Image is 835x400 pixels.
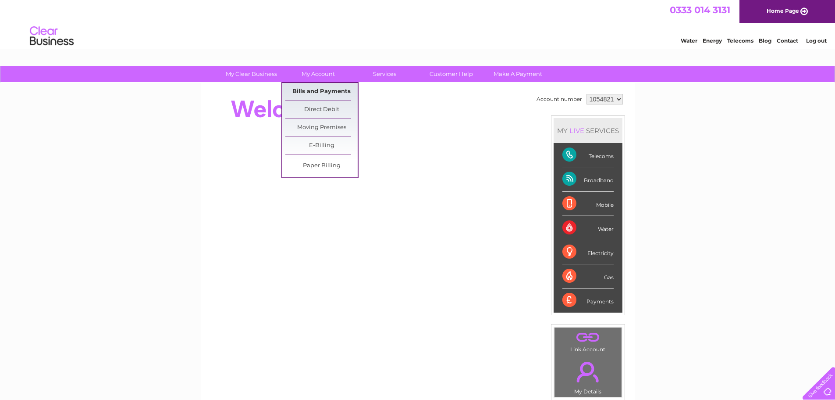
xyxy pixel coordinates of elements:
[557,330,619,345] a: .
[681,37,697,44] a: Water
[568,126,586,135] div: LIVE
[562,240,614,264] div: Electricity
[282,66,354,82] a: My Account
[554,354,622,397] td: My Details
[562,192,614,216] div: Mobile
[670,4,730,15] a: 0333 014 3131
[285,101,358,119] a: Direct Debit
[806,37,827,44] a: Log out
[562,143,614,167] div: Telecoms
[777,37,798,44] a: Contact
[348,66,421,82] a: Services
[285,119,358,137] a: Moving Premises
[562,216,614,240] div: Water
[211,5,625,43] div: Clear Business is a trading name of Verastar Limited (registered in [GEOGRAPHIC_DATA] No. 3667643...
[554,327,622,355] td: Link Account
[482,66,554,82] a: Make A Payment
[562,167,614,191] div: Broadband
[562,264,614,288] div: Gas
[285,137,358,155] a: E-Billing
[562,288,614,312] div: Payments
[215,66,288,82] a: My Clear Business
[285,83,358,101] a: Bills and Payments
[534,92,584,107] td: Account number
[29,23,74,50] img: logo.png
[703,37,722,44] a: Energy
[557,357,619,387] a: .
[759,37,771,44] a: Blog
[727,37,753,44] a: Telecoms
[554,118,622,143] div: MY SERVICES
[285,157,358,175] a: Paper Billing
[415,66,487,82] a: Customer Help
